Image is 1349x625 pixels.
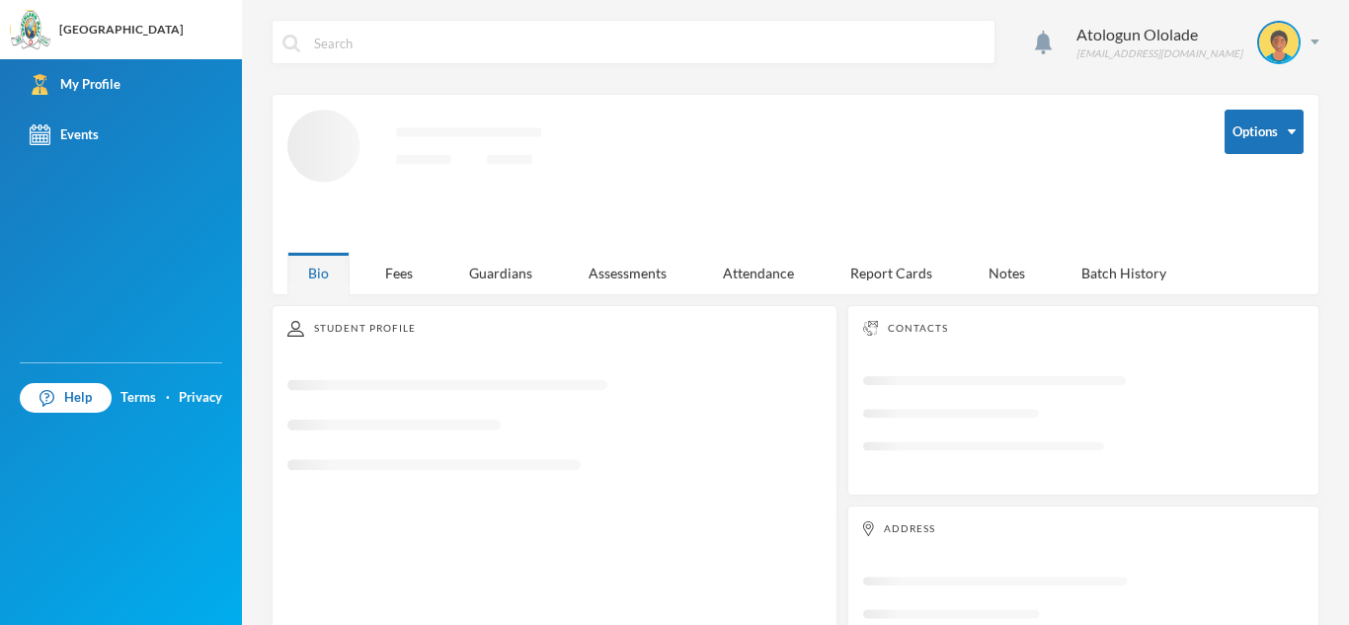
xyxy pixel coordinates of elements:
div: Report Cards [830,252,953,294]
div: Atologun Ololade [1076,23,1242,46]
svg: Loading interface... [287,366,822,500]
div: Events [30,124,99,145]
div: Bio [287,252,350,294]
img: logo [11,11,50,50]
div: Assessments [568,252,687,294]
div: My Profile [30,74,120,95]
div: Contacts [863,321,1304,336]
div: Guardians [448,252,553,294]
input: Search [312,21,985,65]
div: · [166,388,170,408]
img: search [282,35,300,52]
a: Terms [120,388,156,408]
img: STUDENT [1259,23,1299,62]
div: Attendance [702,252,815,294]
div: Fees [364,252,434,294]
div: [EMAIL_ADDRESS][DOMAIN_NAME] [1076,46,1242,61]
svg: Loading interface... [863,365,1304,475]
div: Address [863,521,1304,536]
a: Privacy [179,388,222,408]
div: Student Profile [287,321,822,337]
div: [GEOGRAPHIC_DATA] [59,21,184,39]
div: Notes [968,252,1046,294]
a: Help [20,383,112,413]
button: Options [1225,110,1304,154]
svg: Loading interface... [287,110,1195,237]
div: Batch History [1061,252,1187,294]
